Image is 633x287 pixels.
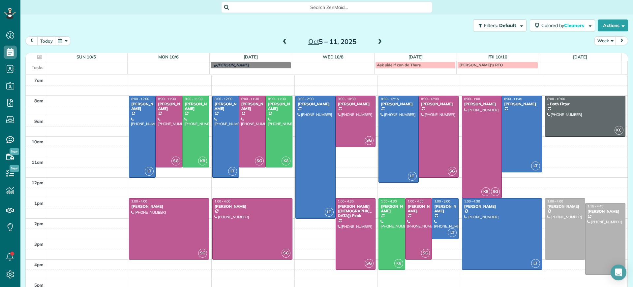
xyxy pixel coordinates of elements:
button: Actions [598,19,628,31]
span: 12pm [32,180,44,185]
span: New [10,148,19,155]
button: Week [594,36,616,45]
span: 8:00 - 12:00 [421,97,439,101]
div: [PERSON_NAME] [434,204,457,214]
span: 1:00 - 4:30 [381,199,397,203]
span: SG [421,249,430,258]
div: [PERSON_NAME] [214,102,237,111]
span: 3pm [34,241,44,247]
span: Oct [308,37,319,46]
span: 8:00 - 1:00 [464,97,480,101]
span: 8:00 - 11:45 [504,97,522,101]
span: 1:15 - 4:45 [588,204,603,208]
span: 8:00 - 12:15 [381,97,399,101]
span: 8:00 - 12:00 [131,97,149,101]
span: 8:00 - 11:30 [185,97,202,101]
span: 4pm [34,262,44,267]
span: 11am [32,160,44,165]
a: [DATE] [244,54,258,59]
span: 1:00 - 4:30 [338,199,354,203]
span: SG [198,249,207,258]
span: 8:00 - 12:00 [215,97,232,101]
span: LT [531,259,540,268]
span: LT [325,208,334,217]
button: today [37,36,56,45]
span: LT [408,172,417,181]
span: 1:00 - 4:00 [407,199,423,203]
div: [PERSON_NAME] ([DEMOGRAPHIC_DATA]) Peak [338,204,374,218]
span: [PERSON_NAME]'s RTO [459,62,503,67]
span: K8 [394,259,403,268]
a: Sun 10/5 [76,54,96,59]
div: [PERSON_NAME] [464,102,500,106]
span: SG [365,259,374,268]
span: LT [448,228,457,237]
span: 1:00 - 4:00 [547,199,563,203]
div: [PERSON_NAME] [131,102,154,111]
div: [PERSON_NAME] [547,204,583,209]
span: 1:00 - 3:00 [434,199,450,203]
div: [PERSON_NAME] [268,102,290,111]
span: 1:00 - 4:30 [464,199,480,203]
div: [PERSON_NAME] [241,102,264,111]
a: [DATE] [408,54,423,59]
span: 9am [34,119,44,124]
div: [PERSON_NAME] [407,204,430,214]
span: Cleaners [564,22,585,28]
div: - Bath Fitter [547,102,623,106]
span: LT [531,161,540,170]
span: 2pm [34,221,44,226]
span: 8:00 - 2:00 [298,97,314,101]
span: SG [365,136,374,145]
a: Mon 10/6 [158,54,179,59]
span: 8:00 - 11:30 [241,97,259,101]
span: 1pm [34,200,44,206]
span: 10am [32,139,44,144]
span: Colored by [541,22,587,28]
button: next [616,36,628,45]
span: 8:00 - 10:30 [338,97,356,101]
span: KC [615,126,623,135]
span: 8:00 - 11:30 [268,97,286,101]
a: Wed 10/8 [323,54,344,59]
div: [PERSON_NAME] [338,102,374,106]
span: SG [448,167,457,176]
a: [DATE] [573,54,587,59]
span: [PERSON_NAME] [217,62,249,67]
span: K8 [198,157,207,165]
span: 7am [34,78,44,83]
span: 8am [34,98,44,103]
div: [PERSON_NAME] [214,204,290,209]
div: [PERSON_NAME] [587,209,623,214]
button: prev [25,36,38,45]
div: [PERSON_NAME] [504,102,540,106]
span: Filters: [484,22,498,28]
div: Open Intercom Messenger [611,265,626,280]
span: 8:00 - 11:30 [158,97,176,101]
span: SG [491,187,500,196]
span: New [10,165,19,172]
div: [PERSON_NAME] [158,102,180,111]
span: K8 [481,187,490,196]
div: [PERSON_NAME] [380,204,403,214]
div: [PERSON_NAME] [421,102,457,106]
span: 1:00 - 4:00 [131,199,147,203]
div: [PERSON_NAME] [464,204,540,209]
div: [PERSON_NAME] [184,102,207,111]
div: [PERSON_NAME] [131,204,207,209]
a: Filters: Default [470,19,527,31]
span: K8 [282,157,290,165]
button: Colored byCleaners [530,19,595,31]
div: [PERSON_NAME] [297,102,334,106]
span: SG [171,157,180,165]
span: 8:00 - 10:00 [547,97,565,101]
span: LT [228,167,237,176]
span: Default [499,22,517,28]
span: SG [255,157,264,165]
a: Fri 10/10 [488,54,508,59]
span: Ask side if can do Thurs [377,62,421,67]
h2: 5 – 11, 2025 [291,38,374,45]
button: Filters: Default [473,19,527,31]
span: SG [282,249,290,258]
div: [PERSON_NAME] [380,102,417,106]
